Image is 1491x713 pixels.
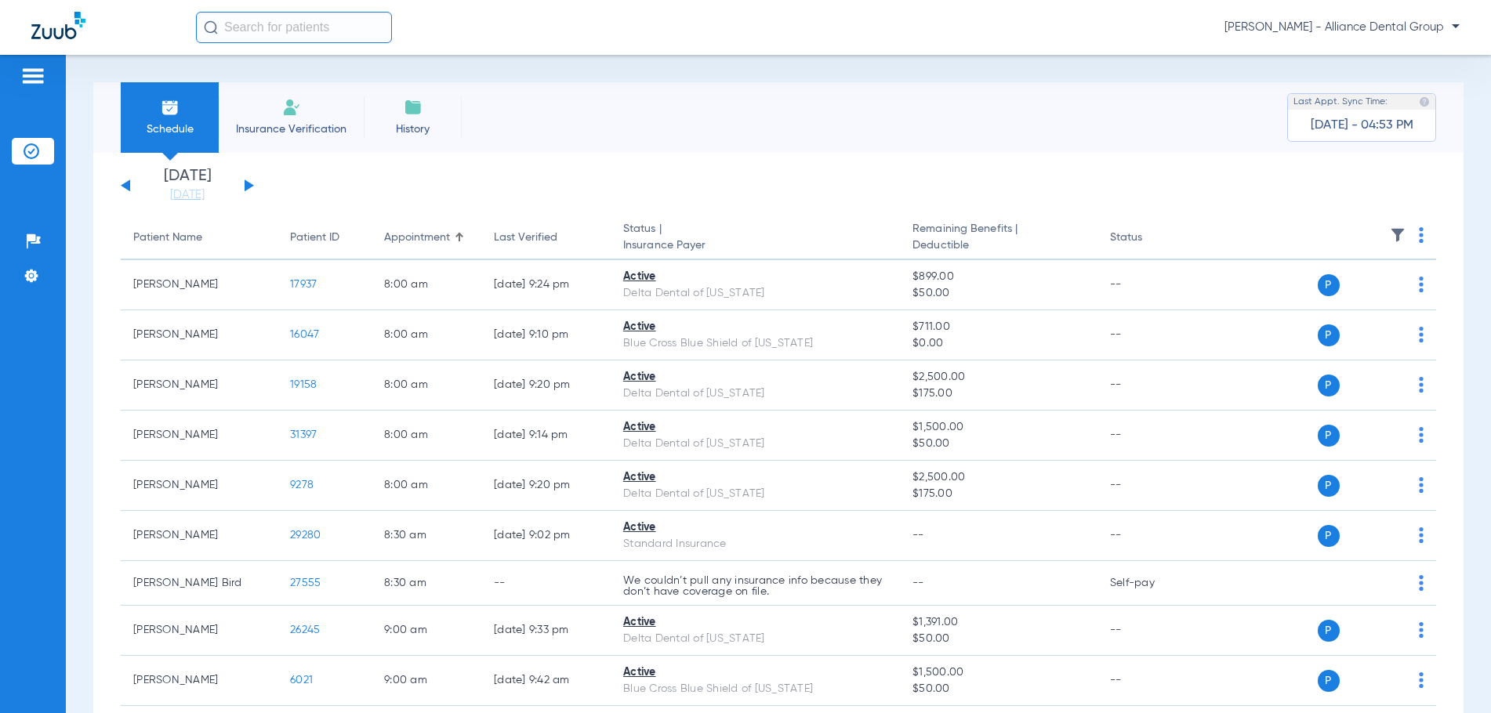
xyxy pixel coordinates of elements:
[290,230,359,246] div: Patient ID
[623,385,887,402] div: Delta Dental of [US_STATE]
[623,575,887,597] p: We couldn’t pull any insurance info because they don’t have coverage on file.
[481,360,611,411] td: [DATE] 9:20 PM
[623,681,887,697] div: Blue Cross Blue Shield of [US_STATE]
[1318,425,1340,447] span: P
[481,310,611,360] td: [DATE] 9:10 PM
[1097,561,1203,606] td: Self-pay
[1293,94,1388,110] span: Last Appt. Sync Time:
[1419,227,1424,243] img: group-dot-blue.svg
[1419,277,1424,292] img: group-dot-blue.svg
[1097,411,1203,461] td: --
[140,187,234,203] a: [DATE]
[1419,527,1424,543] img: group-dot-blue.svg
[912,285,1085,302] span: $50.00
[372,411,481,461] td: 8:00 AM
[1097,360,1203,411] td: --
[912,530,924,541] span: --
[912,486,1085,502] span: $175.00
[900,216,1097,260] th: Remaining Benefits |
[1097,461,1203,511] td: --
[196,12,392,43] input: Search for patients
[611,216,900,260] th: Status |
[290,675,313,686] span: 6021
[1097,260,1203,310] td: --
[290,480,314,490] span: 9278
[20,67,45,85] img: hamburger-icon
[912,385,1085,402] span: $175.00
[912,681,1085,697] span: $50.00
[1097,656,1203,706] td: --
[290,530,321,541] span: 29280
[623,486,887,502] div: Delta Dental of [US_STATE]
[121,656,278,706] td: [PERSON_NAME]
[1311,118,1413,133] span: [DATE] - 04:53 PM
[290,577,321,588] span: 27555
[1419,622,1424,638] img: group-dot-blue.svg
[912,631,1085,647] span: $50.00
[121,260,278,310] td: [PERSON_NAME]
[121,310,278,360] td: [PERSON_NAME]
[372,656,481,706] td: 9:00 AM
[481,461,611,511] td: [DATE] 9:20 PM
[912,664,1085,681] span: $1,500.00
[375,121,450,137] span: History
[623,369,887,385] div: Active
[623,319,887,335] div: Active
[161,98,180,117] img: Schedule
[290,279,317,290] span: 17937
[121,461,278,511] td: [PERSON_NAME]
[1419,672,1424,688] img: group-dot-blue.svg
[31,12,85,39] img: Zuub Logo
[372,360,481,411] td: 8:00 AM
[372,260,481,310] td: 8:00 AM
[494,230,598,246] div: Last Verified
[1318,274,1340,296] span: P
[481,260,611,310] td: [DATE] 9:24 PM
[481,411,611,461] td: [DATE] 9:14 PM
[140,168,234,203] li: [DATE]
[481,561,611,606] td: --
[481,511,611,561] td: [DATE] 9:02 PM
[133,230,202,246] div: Patient Name
[121,606,278,656] td: [PERSON_NAME]
[282,98,301,117] img: Manual Insurance Verification
[623,519,887,536] div: Active
[372,310,481,360] td: 8:00 AM
[1097,511,1203,561] td: --
[912,436,1085,452] span: $50.00
[1419,477,1424,493] img: group-dot-blue.svg
[204,20,218,34] img: Search Icon
[121,411,278,461] td: [PERSON_NAME]
[1318,525,1340,547] span: P
[912,614,1085,631] span: $1,391.00
[623,285,887,302] div: Delta Dental of [US_STATE]
[1097,310,1203,360] td: --
[372,561,481,606] td: 8:30 AM
[623,269,887,285] div: Active
[290,379,317,390] span: 19158
[290,329,319,340] span: 16047
[912,369,1085,385] span: $2,500.00
[623,536,887,552] div: Standard Insurance
[481,606,611,656] td: [DATE] 9:33 PM
[623,237,887,254] span: Insurance Payer
[290,429,317,440] span: 31397
[1419,327,1424,342] img: group-dot-blue.svg
[1318,620,1340,642] span: P
[623,419,887,436] div: Active
[132,121,207,137] span: Schedule
[1097,606,1203,656] td: --
[623,469,887,486] div: Active
[384,230,469,246] div: Appointment
[623,335,887,352] div: Blue Cross Blue Shield of [US_STATE]
[1419,427,1424,443] img: group-dot-blue.svg
[133,230,265,246] div: Patient Name
[404,98,423,117] img: History
[290,230,339,246] div: Patient ID
[372,511,481,561] td: 8:30 AM
[372,606,481,656] td: 9:00 AM
[384,230,450,246] div: Appointment
[372,461,481,511] td: 8:00 AM
[121,360,278,411] td: [PERSON_NAME]
[1419,96,1430,107] img: last sync help info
